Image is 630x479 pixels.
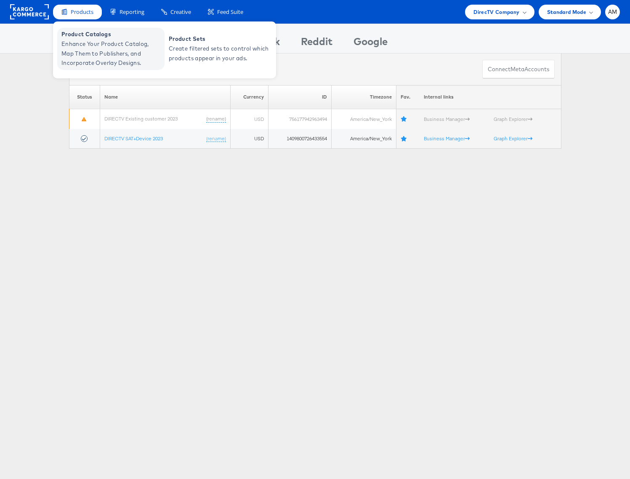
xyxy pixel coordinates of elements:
span: AM [608,9,617,15]
td: 1409800726433554 [268,129,331,149]
th: Status [69,85,100,109]
a: Graph Explorer [494,135,532,142]
a: Business Manager [424,135,470,142]
span: Create filtered sets to control which products appear in your ads. [169,44,270,63]
span: DirecTV Company [473,8,519,16]
span: Enhance Your Product Catalog, Map Them to Publishers, and Incorporate Overlay Designs. [61,39,162,68]
td: USD [231,129,268,149]
td: America/New_York [332,129,396,149]
th: ID [268,85,331,109]
span: Creative [170,8,191,16]
a: (rename) [206,115,226,123]
a: Business Manager [424,116,470,122]
div: Reddit [301,34,332,53]
span: Products [71,8,93,16]
td: America/New_York [332,109,396,129]
div: Tiktok [250,34,280,53]
div: Google [354,34,388,53]
a: Graph Explorer [494,116,532,122]
span: Product Catalogs [61,29,162,39]
th: Currency [231,85,268,109]
td: USD [231,109,268,129]
a: DIRECTV Existing customer 2023 [104,115,178,122]
td: 756177942963494 [268,109,331,129]
a: Product Sets Create filtered sets to control which products appear in your ads. [165,28,272,70]
a: DIRECTV SAT+Device 2023 [104,135,163,142]
th: Name [100,85,231,109]
span: Standard Mode [547,8,586,16]
span: Product Sets [169,34,270,44]
a: Product Catalogs Enhance Your Product Catalog, Map Them to Publishers, and Incorporate Overlay De... [57,28,165,70]
span: meta [510,65,524,73]
th: Timezone [332,85,396,109]
span: Reporting [120,8,144,16]
a: (rename) [206,135,226,142]
button: ConnectmetaAccounts [482,60,555,79]
span: Feed Suite [217,8,243,16]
